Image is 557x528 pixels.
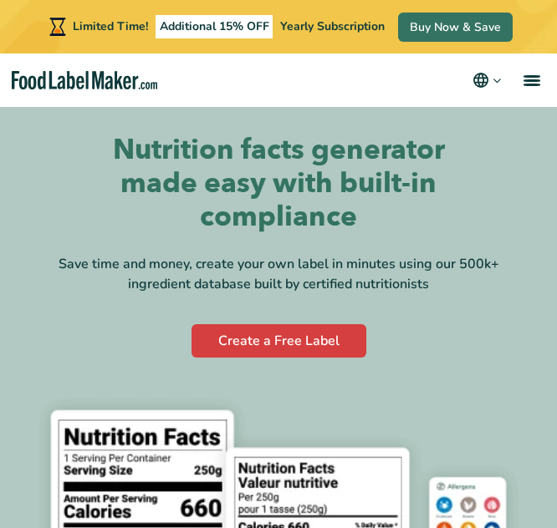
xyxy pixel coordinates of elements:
[471,70,503,90] button: Change language
[95,134,462,234] h1: Nutrition facts generator made easy with built-in compliance
[12,71,158,90] a: Food Label Maker homepage
[73,18,148,34] span: Limited Time!
[156,15,273,38] span: Additional 15% OFF
[27,254,530,294] div: Save time and money, create your own label in minutes using our 500k+ ingredient database built b...
[503,53,557,107] a: menu
[280,18,385,34] span: Yearly Subscription
[398,13,513,42] a: Buy Now & Save
[192,324,366,358] a: Create a Free Label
